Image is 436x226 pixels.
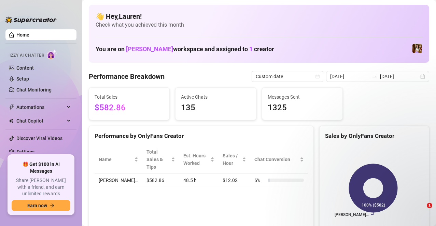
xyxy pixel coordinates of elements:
[372,74,377,79] span: to
[315,74,320,79] span: calendar
[325,131,423,141] div: Sales by OnlyFans Creator
[380,73,419,80] input: End date
[16,115,65,126] span: Chat Copilot
[183,152,209,167] div: Est. Hours Worked
[427,203,432,208] span: 1
[47,50,57,59] img: AI Chatter
[412,44,422,53] img: Elena
[96,45,274,53] h1: You are on workspace and assigned to creator
[95,145,142,174] th: Name
[219,174,250,187] td: $12.02
[254,156,298,163] span: Chat Conversion
[142,145,179,174] th: Total Sales & Tips
[10,52,44,59] span: Izzy AI Chatter
[268,93,337,101] span: Messages Sent
[181,93,250,101] span: Active Chats
[335,212,369,217] text: [PERSON_NAME]…
[16,87,52,93] a: Chat Monitoring
[16,149,34,155] a: Settings
[372,74,377,79] span: swap-right
[126,45,173,53] span: [PERSON_NAME]
[223,152,241,167] span: Sales / Hour
[12,200,70,211] button: Earn nowarrow-right
[16,65,34,71] a: Content
[95,93,164,101] span: Total Sales
[16,136,62,141] a: Discover Viral Videos
[96,12,422,21] h4: 👋 Hey, Lauren !
[413,203,429,219] iframe: Intercom live chat
[5,16,57,23] img: logo-BBDzfeDw.svg
[219,145,250,174] th: Sales / Hour
[99,156,133,163] span: Name
[9,118,13,123] img: Chat Copilot
[12,161,70,174] span: 🎁 Get $100 in AI Messages
[256,71,319,82] span: Custom date
[179,174,219,187] td: 48.5 h
[250,145,308,174] th: Chat Conversion
[181,101,250,114] span: 135
[146,148,170,171] span: Total Sales & Tips
[95,131,308,141] div: Performance by OnlyFans Creator
[142,174,179,187] td: $582.86
[12,177,70,197] span: Share [PERSON_NAME] with a friend, and earn unlimited rewards
[268,101,337,114] span: 1325
[16,102,65,113] span: Automations
[95,174,142,187] td: [PERSON_NAME]…
[89,72,165,81] h4: Performance Breakdown
[16,32,29,38] a: Home
[254,176,265,184] span: 6 %
[96,21,422,29] span: Check what you achieved this month
[249,45,253,53] span: 1
[27,203,47,208] span: Earn now
[95,101,164,114] span: $582.86
[330,73,369,80] input: Start date
[16,76,29,82] a: Setup
[9,104,14,110] span: thunderbolt
[50,203,55,208] span: arrow-right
